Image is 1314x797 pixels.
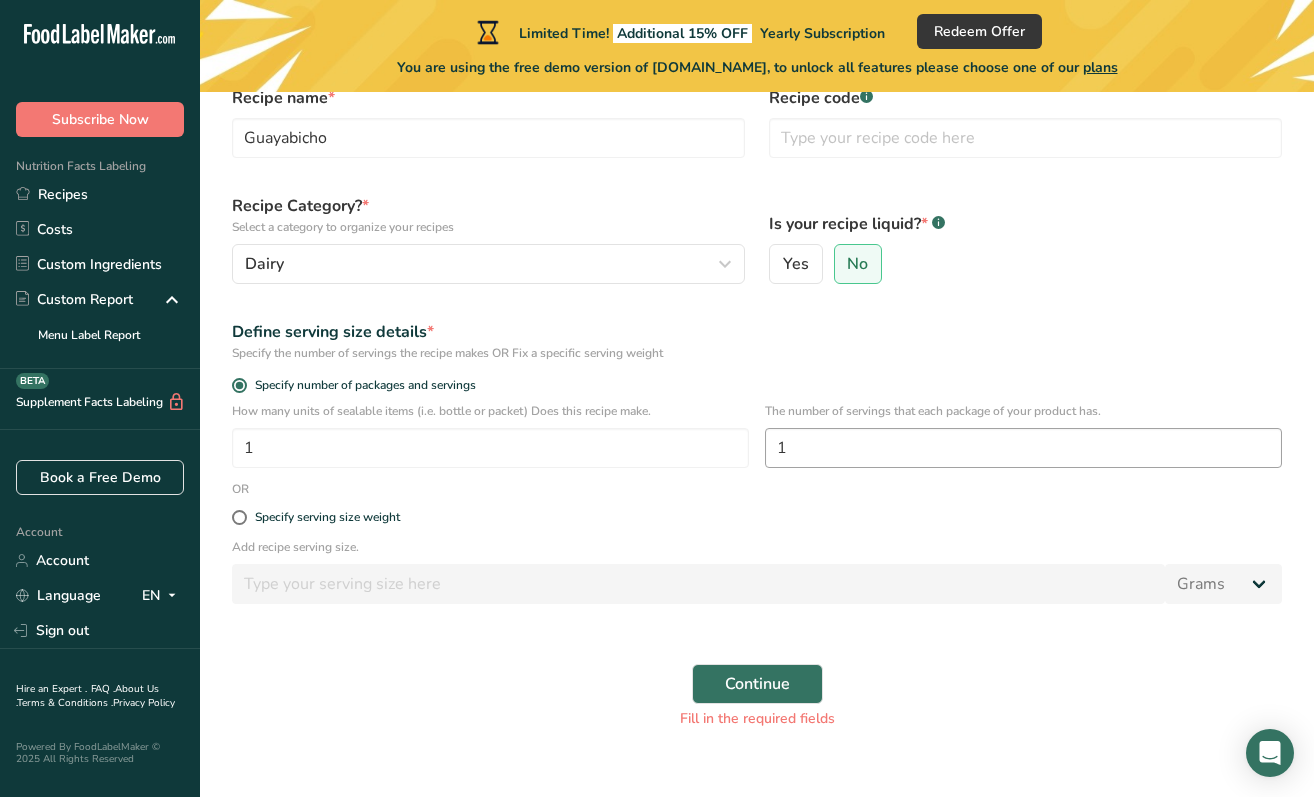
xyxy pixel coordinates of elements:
span: plans [1083,58,1118,77]
p: Select a category to organize your recipes [232,218,745,236]
p: The number of servings that each package of your product has. [765,402,1282,420]
input: Type your recipe name here [232,118,745,158]
a: Terms & Conditions . [17,696,113,710]
span: Dairy [245,252,284,276]
a: FAQ . [91,682,115,696]
p: Add recipe serving size. [232,538,1282,556]
a: Book a Free Demo [16,460,184,495]
label: Recipe code [769,86,1282,110]
div: Specify serving size weight [255,510,400,525]
div: Limited Time! [473,20,885,44]
span: Yearly Subscription [760,24,885,43]
label: Recipe name [232,86,745,110]
div: Define serving size details [232,320,1282,344]
button: Continue [692,664,823,704]
span: You are using the free demo version of [DOMAIN_NAME], to unlock all features please choose one of... [397,57,1118,78]
a: Language [16,578,101,613]
span: Yes [783,254,809,274]
span: Additional 15% OFF [613,24,752,43]
div: EN [142,584,184,608]
span: Continue [725,672,790,696]
span: Subscribe Now [52,109,149,130]
button: Dairy [232,244,745,284]
label: Recipe Category? [232,194,745,236]
div: Fill in the required fields [232,708,1282,729]
label: Is your recipe liquid? [769,212,1282,236]
div: Custom Report [16,289,133,310]
span: Redeem Offer [934,21,1025,42]
a: Hire an Expert . [16,682,87,696]
a: Privacy Policy [113,696,175,710]
div: Specify the number of servings the recipe makes OR Fix a specific serving weight [232,344,1282,362]
div: OR [220,480,261,498]
div: BETA [16,373,49,389]
div: Open Intercom Messenger [1246,729,1294,777]
span: Specify number of packages and servings [247,378,476,393]
button: Subscribe Now [16,102,184,137]
button: Redeem Offer [917,14,1042,49]
input: Type your recipe code here [769,118,1282,158]
span: No [847,254,868,274]
a: About Us . [16,682,159,710]
input: Type your serving size here [232,564,1165,604]
p: How many units of sealable items (i.e. bottle or packet) Does this recipe make. [232,402,749,420]
div: Powered By FoodLabelMaker © 2025 All Rights Reserved [16,741,184,765]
